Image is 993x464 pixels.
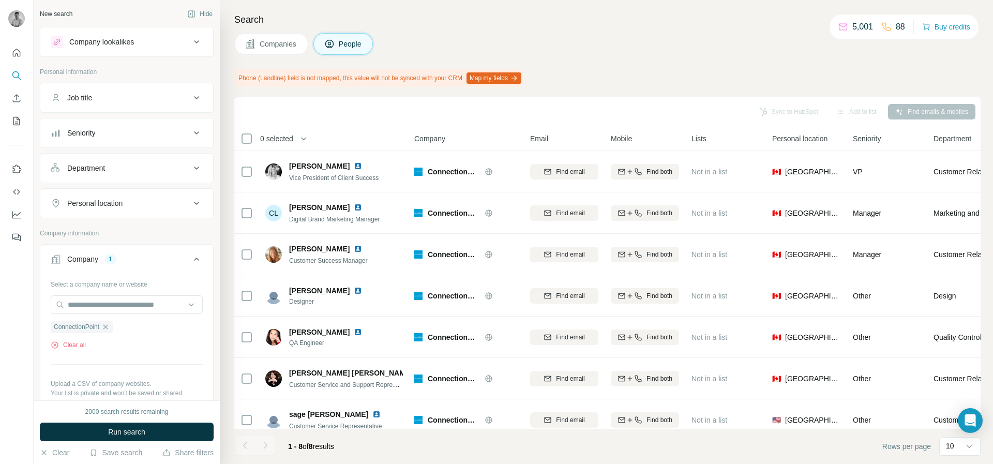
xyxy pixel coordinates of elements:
button: Hide [180,6,220,22]
span: Manager [853,250,881,259]
img: Logo of ConnectionPoint [414,292,423,300]
span: 🇨🇦 [772,332,781,342]
span: Customer Service and Support Representative [289,380,417,388]
span: Vice President of Client Success [289,174,379,182]
span: Find email [556,415,584,425]
button: Clear [40,447,69,458]
button: Find email [530,412,598,428]
img: Avatar [265,288,282,304]
button: Personal location [40,191,213,216]
span: Not in a list [691,168,727,176]
div: Company lookalikes [69,37,134,47]
span: Digital Brand Marketing Manager [289,216,380,223]
span: People [339,39,363,49]
button: Buy credits [922,20,970,34]
div: CL [265,205,282,221]
img: Logo of ConnectionPoint [414,333,423,341]
span: [GEOGRAPHIC_DATA] [785,249,840,260]
span: Mobile [611,133,632,144]
span: QA Engineer [289,338,374,348]
span: Find both [646,208,672,218]
span: Find email [556,250,584,259]
div: Select a company name or website [51,276,203,289]
span: Find email [556,374,584,383]
div: Personal location [67,198,123,208]
img: LinkedIn logo [354,162,362,170]
span: [PERSON_NAME] [PERSON_NAME] [289,368,413,378]
span: Rows per page [882,441,931,452]
span: Manager [853,209,881,217]
span: ConnectionPoint [428,332,479,342]
span: Not in a list [691,375,727,383]
button: Use Surfe on LinkedIn [8,160,25,178]
span: [GEOGRAPHIC_DATA] [785,373,840,384]
div: Seniority [67,128,95,138]
span: 1 - 8 [288,442,303,451]
span: Find email [556,167,584,176]
span: Find email [556,333,584,342]
span: Find both [646,374,672,383]
p: Your list is private and won't be saved or shared. [51,388,203,398]
p: Company information [40,229,214,238]
span: Other [853,292,871,300]
button: Find both [611,164,679,179]
span: Design [934,291,956,301]
span: [PERSON_NAME] [289,327,350,337]
span: Other [853,333,871,341]
button: Feedback [8,228,25,247]
img: LinkedIn logo [354,287,362,295]
div: Department [67,163,105,173]
button: Find email [530,164,598,179]
p: 88 [896,21,905,33]
button: Find both [611,412,679,428]
img: Avatar [265,163,282,180]
button: My lists [8,112,25,130]
img: Avatar [265,412,282,428]
button: Find email [530,247,598,262]
span: of [303,442,309,451]
span: [PERSON_NAME] [289,161,350,171]
span: Department [934,133,971,144]
button: Find email [530,205,598,221]
span: Designer [289,297,374,306]
span: 🇺🇸 [772,415,781,425]
button: Map my fields [467,72,521,84]
span: Not in a list [691,250,727,259]
span: Companies [260,39,297,49]
img: LinkedIn logo [354,203,362,212]
img: Avatar [265,246,282,263]
span: Customer Success Manager [289,257,367,264]
button: Run search [40,423,214,441]
p: 10 [946,441,954,451]
span: Lists [691,133,706,144]
span: 🇨🇦 [772,373,781,384]
span: [PERSON_NAME] [289,202,350,213]
span: [GEOGRAPHIC_DATA] [785,208,840,218]
span: [GEOGRAPHIC_DATA] [785,291,840,301]
button: Save search [89,447,142,458]
button: Share filters [162,447,214,458]
span: Run search [108,427,145,437]
button: Department [40,156,213,181]
img: Logo of ConnectionPoint [414,168,423,176]
span: 🇨🇦 [772,208,781,218]
span: Find both [646,250,672,259]
button: Job title [40,85,213,110]
button: Find email [530,330,598,345]
img: Logo of ConnectionPoint [414,375,423,383]
img: Logo of ConnectionPoint [414,416,423,424]
img: LinkedIn logo [354,245,362,253]
span: Seniority [853,133,881,144]
span: ConnectionPoint [428,249,479,260]
span: Other [853,416,871,424]
span: Not in a list [691,209,727,217]
span: 0 selected [260,133,293,144]
span: 🇨🇦 [772,249,781,260]
span: 8 [309,442,313,451]
button: Company lookalikes [40,29,213,54]
span: VP [853,168,863,176]
span: [PERSON_NAME] [289,244,350,254]
span: Find email [556,291,584,301]
button: Find both [611,247,679,262]
div: 1 [104,255,116,264]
